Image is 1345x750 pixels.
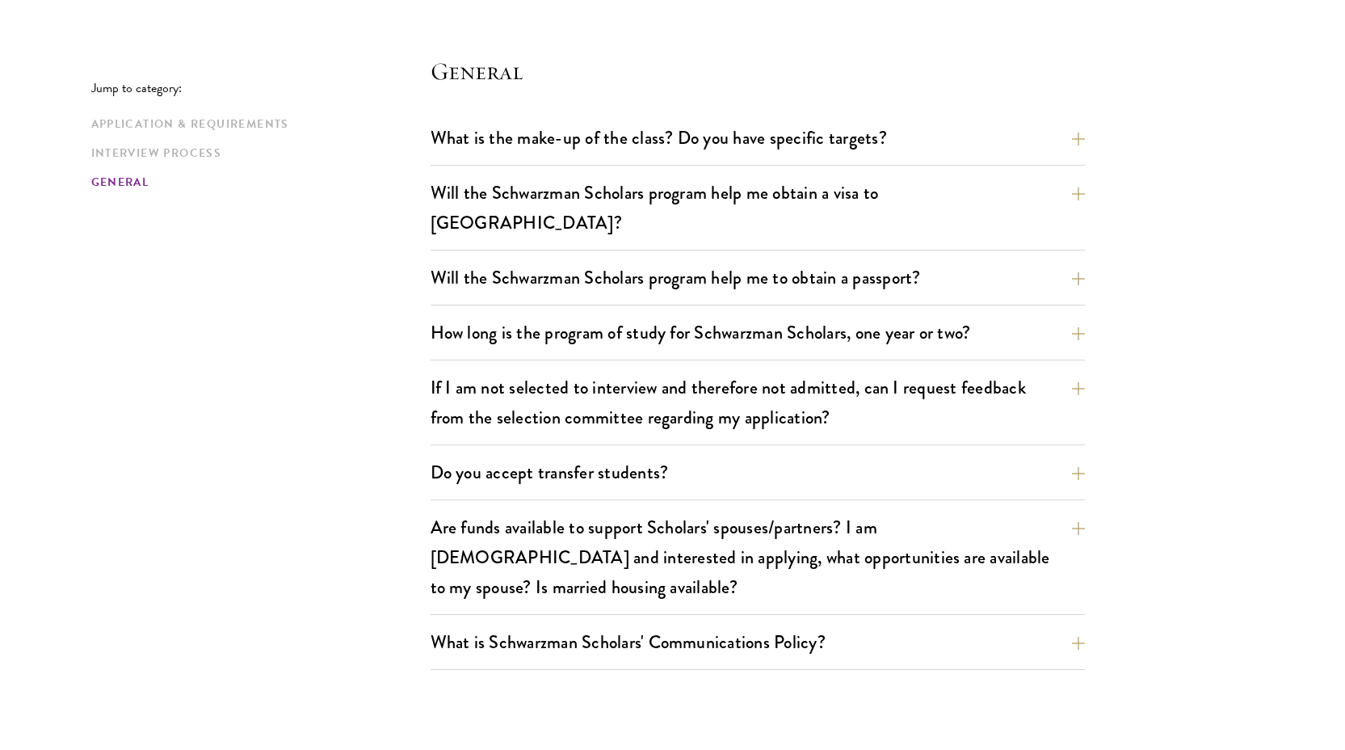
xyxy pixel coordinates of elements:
[431,509,1085,605] button: Are funds available to support Scholars' spouses/partners? I am [DEMOGRAPHIC_DATA] and interested...
[431,314,1085,351] button: How long is the program of study for Schwarzman Scholars, one year or two?
[91,81,431,95] p: Jump to category:
[431,624,1085,660] button: What is Schwarzman Scholars' Communications Policy?
[431,259,1085,296] button: Will the Schwarzman Scholars program help me to obtain a passport?
[431,120,1085,156] button: What is the make-up of the class? Do you have specific targets?
[91,116,421,133] a: Application & Requirements
[431,369,1085,436] button: If I am not selected to interview and therefore not admitted, can I request feedback from the sel...
[431,55,1085,87] h4: General
[431,175,1085,241] button: Will the Schwarzman Scholars program help me obtain a visa to [GEOGRAPHIC_DATA]?
[431,454,1085,491] button: Do you accept transfer students?
[91,174,421,191] a: General
[91,145,421,162] a: Interview Process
